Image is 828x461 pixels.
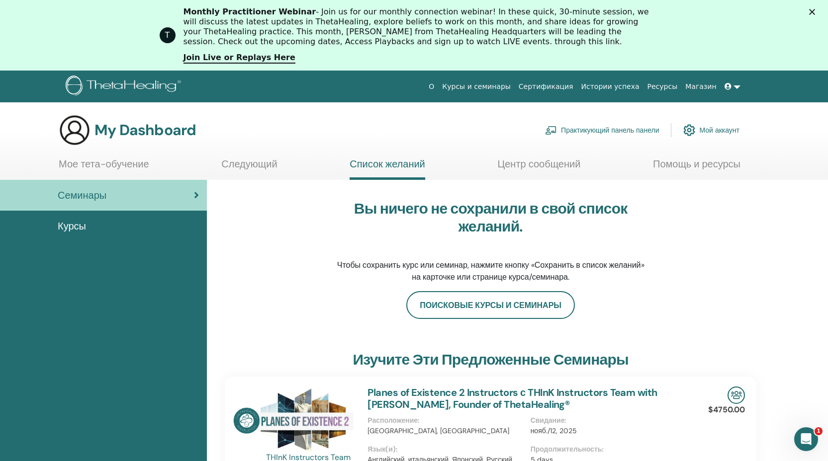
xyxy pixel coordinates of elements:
p: Язык(и) : [368,444,524,455]
img: logo.png [66,76,184,98]
a: Поисковые курсы и семинары [406,291,575,319]
img: cog.svg [683,122,695,139]
a: Список желаний [350,158,425,180]
iframe: Intercom live chat [794,427,818,451]
a: Мой аккаунт [683,119,739,141]
p: Свидание : [531,415,687,426]
p: Продолжительность : [531,444,687,455]
a: Сертификация [515,77,577,96]
a: Ресурсы [644,77,682,96]
div: - Join us for our monthly connection webinar! In these quick, 30-minute session, we will discuss ... [184,7,653,47]
a: Join Live or Replays Here [184,53,295,64]
a: Помощь и ресурсы [653,158,740,177]
a: Мое тета-обучение [59,158,149,177]
img: In-Person Seminar [728,386,745,404]
a: Истории успеха [577,77,644,96]
p: Чтобы сохранить курс или семинар, нажмите кнопку «Сохранить в список желаний» на карточке или стр... [334,259,647,283]
p: нояб./12, 2025 [531,426,687,436]
b: Monthly Practitioner Webinar [184,7,316,16]
a: Практикующий панель панели [545,119,659,141]
p: Расположение : [368,415,524,426]
h3: Изучите эти предложенные семинары [353,351,628,369]
a: Центр сообщений [497,158,580,177]
h3: Вы ничего не сохранили в свой список желаний. [334,200,647,235]
a: Следующий [221,158,277,177]
span: Семинары [58,188,106,203]
a: О [425,77,438,96]
img: Planes of Existence 2 Instructors [233,386,356,455]
a: Курсы и семинары [438,77,515,96]
div: Закрыть [809,9,819,15]
a: Магазин [681,77,720,96]
p: $4750.00 [708,404,745,416]
img: generic-user-icon.jpg [59,114,91,146]
p: [GEOGRAPHIC_DATA], [GEOGRAPHIC_DATA] [368,426,524,436]
a: Planes of Existence 2 Instructors с THInK Instructors Team with [PERSON_NAME], Founder of ThetaHe... [368,386,657,411]
span: 1 [815,427,823,435]
span: Курсы [58,219,86,233]
img: chalkboard-teacher.svg [545,126,557,135]
div: Profile image for ThetaHealing [160,27,176,43]
h3: My Dashboard [94,121,196,139]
